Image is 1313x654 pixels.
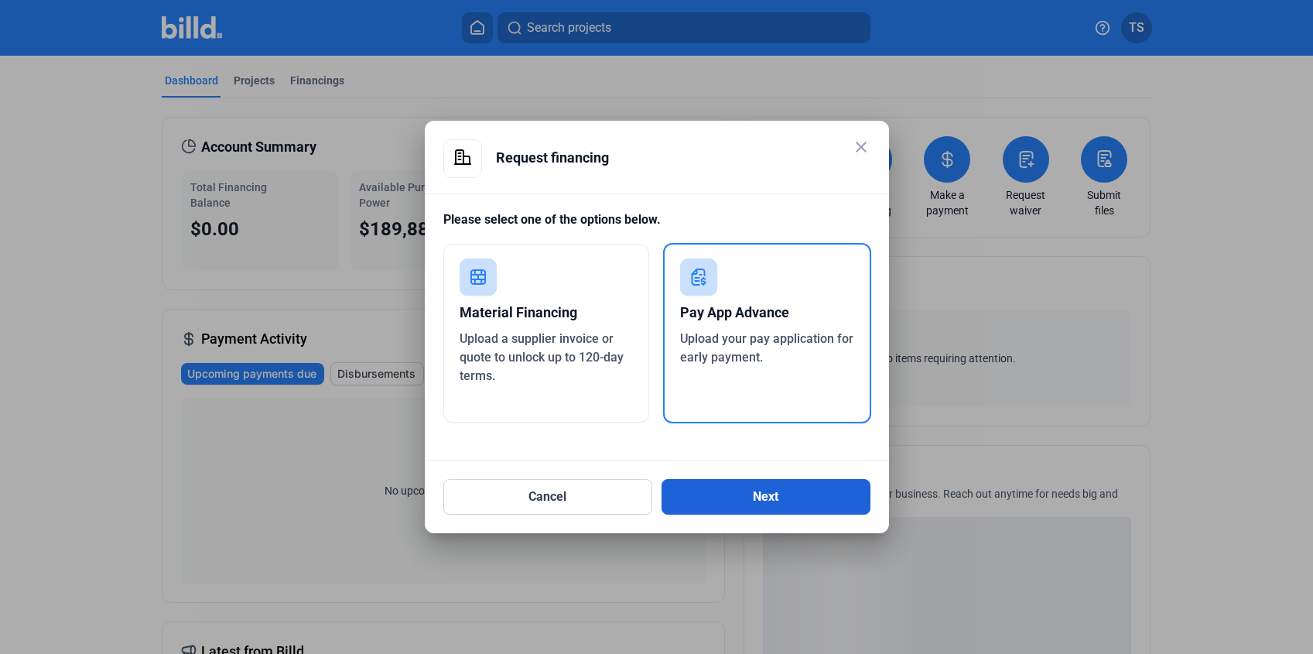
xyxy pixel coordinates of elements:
[680,296,854,330] div: Pay App Advance
[443,479,652,515] button: Cancel
[680,331,853,365] span: Upload your pay application for early payment.
[443,211,870,244] div: Please select one of the options below.
[852,138,870,156] mat-icon: close
[662,479,870,515] button: Next
[460,296,634,330] div: Material Financing
[496,139,870,176] div: Request financing
[460,331,624,383] span: Upload a supplier invoice or quote to unlock up to 120-day terms.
